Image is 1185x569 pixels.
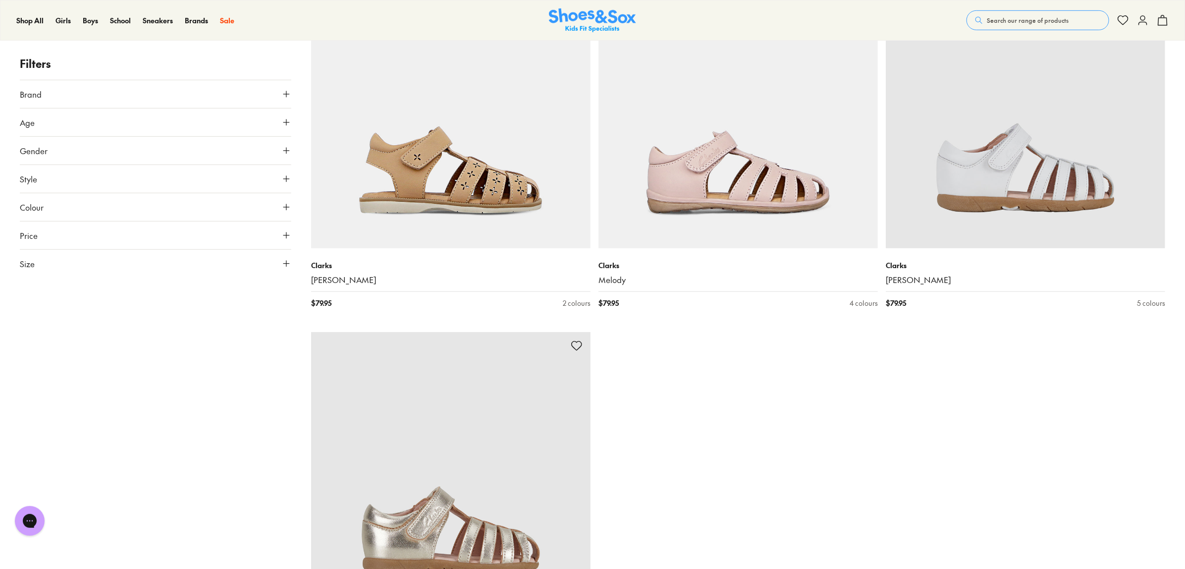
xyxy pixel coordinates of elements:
[20,165,291,193] button: Style
[10,503,50,539] iframe: Gorgias live chat messenger
[598,260,878,271] p: Clarks
[598,275,878,285] a: Melody
[20,80,291,108] button: Brand
[20,173,37,185] span: Style
[563,298,591,308] div: 2 colours
[311,298,331,308] span: $ 79.95
[1137,298,1165,308] div: 5 colours
[886,275,1165,285] a: [PERSON_NAME]
[110,15,131,25] span: School
[185,15,208,26] a: Brands
[143,15,173,25] span: Sneakers
[987,16,1069,25] span: Search our range of products
[850,298,878,308] div: 4 colours
[55,15,71,26] a: Girls
[886,260,1165,271] p: Clarks
[20,258,35,270] span: Size
[20,56,291,72] p: Filters
[20,109,291,136] button: Age
[598,298,619,308] span: $ 79.95
[16,15,44,25] span: Shop All
[20,145,48,157] span: Gender
[220,15,234,26] a: Sale
[886,298,906,308] span: $ 79.95
[20,116,35,128] span: Age
[20,193,291,221] button: Colour
[16,15,44,26] a: Shop All
[83,15,98,25] span: Boys
[110,15,131,26] a: School
[549,8,636,33] img: SNS_Logo_Responsive.svg
[20,222,291,249] button: Price
[143,15,173,26] a: Sneakers
[20,201,44,213] span: Colour
[20,88,42,100] span: Brand
[83,15,98,26] a: Boys
[549,8,636,33] a: Shoes & Sox
[967,10,1109,30] button: Search our range of products
[20,137,291,165] button: Gender
[185,15,208,25] span: Brands
[311,260,591,271] p: Clarks
[20,229,38,241] span: Price
[20,250,291,278] button: Size
[220,15,234,25] span: Sale
[311,275,591,285] a: [PERSON_NAME]
[55,15,71,25] span: Girls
